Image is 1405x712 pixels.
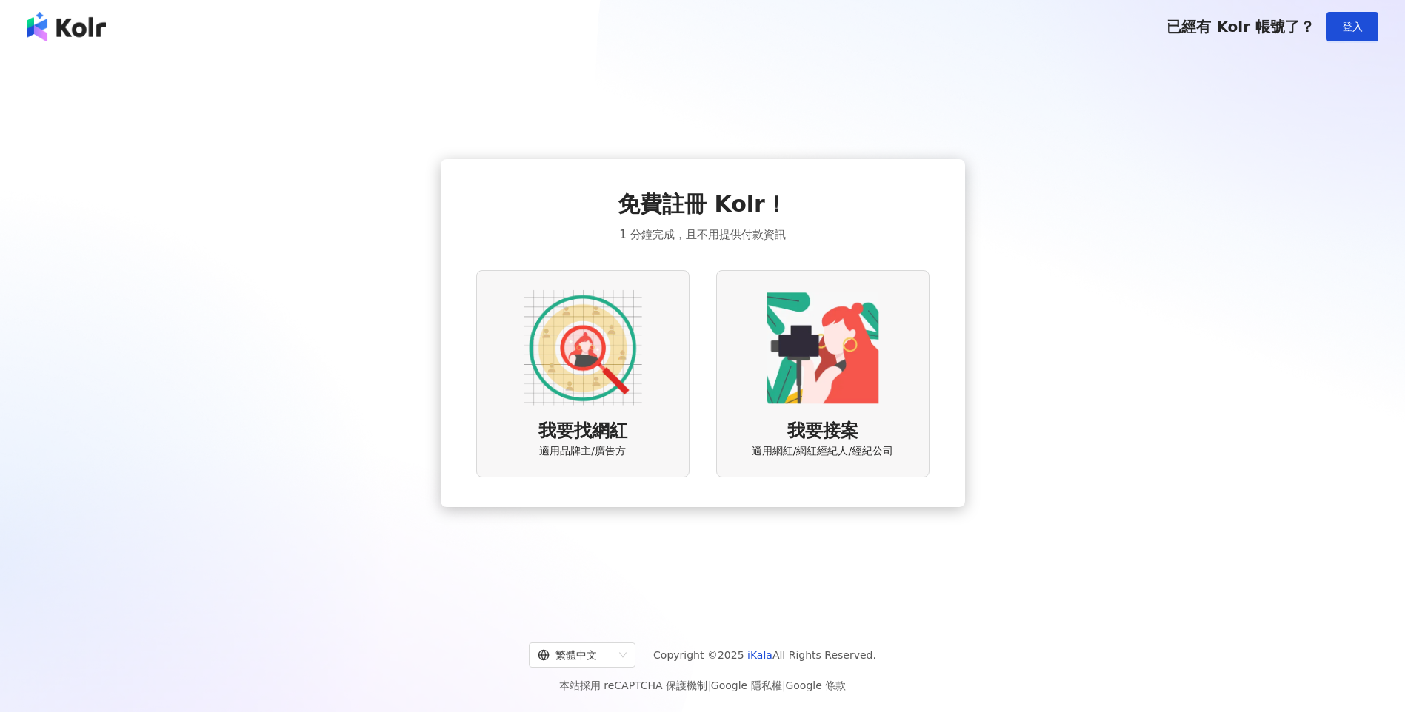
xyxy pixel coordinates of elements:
[524,289,642,407] img: AD identity option
[785,679,846,691] a: Google 條款
[764,289,882,407] img: KOL identity option
[782,679,786,691] span: |
[711,679,782,691] a: Google 隱私權
[559,676,846,694] span: 本站採用 reCAPTCHA 保護機制
[707,679,711,691] span: |
[619,226,785,244] span: 1 分鐘完成，且不用提供付款資訊
[1326,12,1378,41] button: 登入
[1342,21,1363,33] span: 登入
[538,643,613,667] div: 繁體中文
[752,444,893,459] span: 適用網紅/網紅經紀人/經紀公司
[27,12,106,41] img: logo
[787,419,858,444] span: 我要接案
[538,419,627,444] span: 我要找網紅
[747,649,772,661] a: iKala
[653,646,876,664] span: Copyright © 2025 All Rights Reserved.
[618,189,787,220] span: 免費註冊 Kolr！
[539,444,626,459] span: 適用品牌主/廣告方
[1167,18,1315,36] span: 已經有 Kolr 帳號了？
